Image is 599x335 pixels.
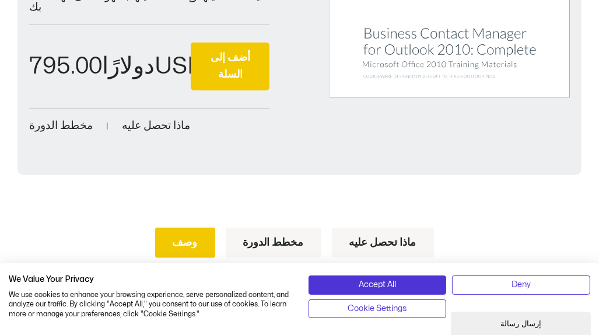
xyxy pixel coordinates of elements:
[309,275,447,294] button: Accept all cookies
[173,238,198,247] font: وصف
[452,275,590,294] button: Deny all cookies
[359,278,396,291] span: Accept All
[211,53,250,79] font: أضف إلى السلة
[29,120,93,131] a: مخطط الدورة
[102,55,155,78] font: دولارًا
[451,309,593,335] iframe: أداة الدردشة
[348,302,407,315] span: Cookie Settings
[191,43,269,90] button: أضف إلى السلة
[9,290,291,319] p: We use cookies to enhance your browsing experience, serve personalized content, and analyze our t...
[243,238,304,247] font: مخطط الدورة
[512,278,531,291] span: Deny
[122,120,190,131] a: ماذا تحصل عليه
[29,55,102,78] font: 795.00
[9,274,291,285] h2: We Value Your Privacy
[349,238,416,247] font: ماذا تحصل عليه
[309,299,447,318] button: Adjust cookie preferences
